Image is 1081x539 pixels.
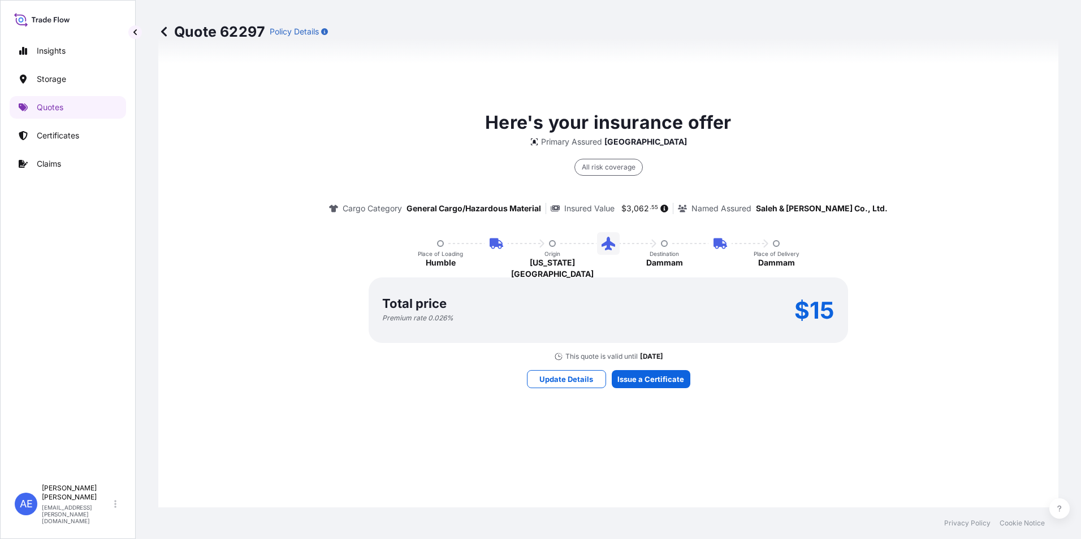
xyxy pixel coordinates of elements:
p: Dammam [646,257,683,268]
p: Claims [37,158,61,169]
a: Storage [10,68,126,90]
p: Policy Details [270,26,319,37]
span: , [632,205,634,212]
p: Quote 62297 [158,23,265,41]
button: Issue a Certificate [612,370,690,388]
span: 062 [634,205,649,212]
p: This quote is valid until [565,352,638,361]
p: $15 [794,301,834,319]
p: Named Assured [691,203,751,214]
p: Insights [37,45,66,56]
p: Certificates [37,130,79,141]
span: AE [20,498,33,510]
a: Certificates [10,124,126,147]
p: Place of Delivery [754,250,799,257]
p: Origin [544,250,560,257]
p: [GEOGRAPHIC_DATA] [604,136,687,147]
span: 55 [651,206,658,210]
p: [PERSON_NAME] [PERSON_NAME] [42,484,112,502]
a: Claims [10,153,126,175]
p: Dammam [758,257,795,268]
p: Saleh & [PERSON_NAME] Co., Ltd. [756,203,888,214]
a: Insights [10,40,126,62]
p: Update Details [539,373,593,385]
p: Issue a Certificate [617,373,684,385]
p: Premium rate 0.026 % [382,314,453,323]
p: Destination [650,250,679,257]
span: . [650,206,651,210]
p: Insured Value [564,203,615,214]
p: [US_STATE][GEOGRAPHIC_DATA] [500,257,604,280]
div: All risk coverage [574,159,643,176]
span: $ [621,205,626,212]
p: Total price [382,298,447,309]
p: [DATE] [640,352,663,361]
p: Humble [426,257,456,268]
p: General Cargo/Hazardous Material [407,203,541,214]
p: Quotes [37,102,63,113]
p: Cargo Category [343,203,402,214]
p: [EMAIL_ADDRESS][PERSON_NAME][DOMAIN_NAME] [42,504,112,524]
p: Storage [37,73,66,85]
p: Here's your insurance offer [485,109,731,136]
button: Update Details [527,370,606,388]
p: Place of Loading [418,250,463,257]
p: Primary Assured [541,136,602,147]
span: 3 [626,205,632,212]
a: Cookie Notice [1000,519,1045,528]
a: Privacy Policy [944,519,991,528]
a: Quotes [10,96,126,119]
